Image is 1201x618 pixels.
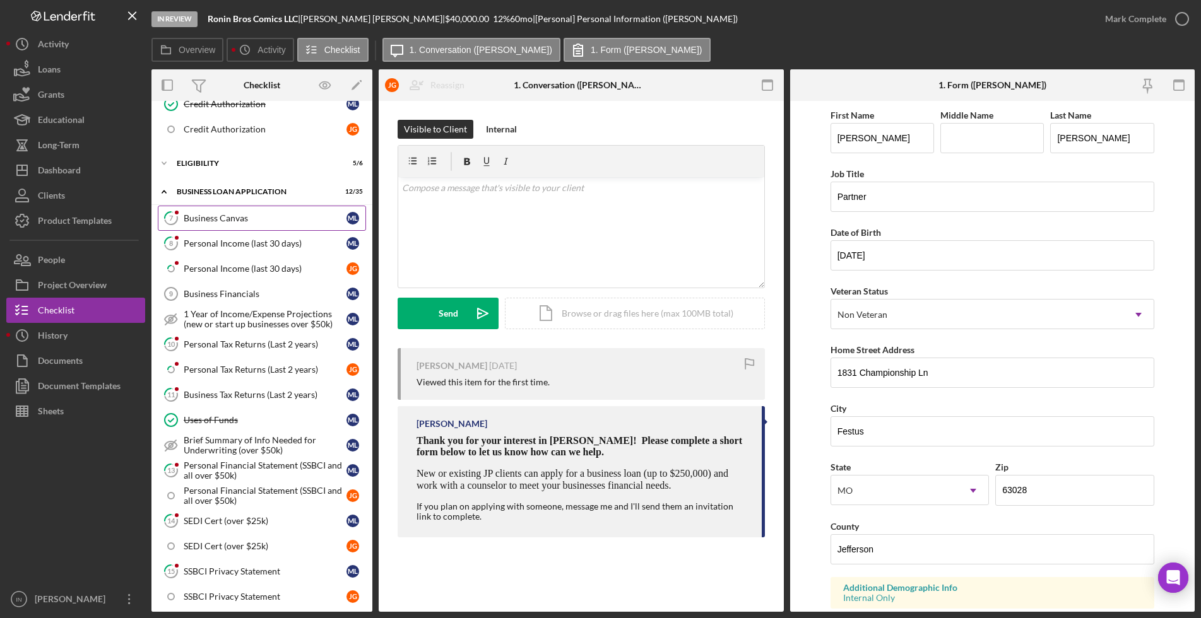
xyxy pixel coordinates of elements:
div: SSBCI Privacy Statement [184,566,346,576]
div: M L [346,464,359,477]
button: 1. Form ([PERSON_NAME]) [564,38,711,62]
div: Product Templates [38,208,112,236]
a: Personal Tax Returns (Last 2 years)JG [158,357,366,382]
button: Send [398,298,499,329]
tspan: 11 [167,390,175,399]
button: Document Templates [6,373,145,399]
button: IN[PERSON_NAME] [6,586,145,612]
div: Credit Authorization [184,124,346,134]
text: IN [16,596,22,603]
div: Business Tax Returns (Last 2 years) [184,390,346,400]
span: New or existing JP clients can apply for a business loan (up to $250,000) and work with a counsel... [417,468,728,490]
button: Documents [6,348,145,373]
a: SEDI Cert (over $25k)JG [158,533,366,559]
div: Internal Only [843,593,1142,603]
div: [PERSON_NAME] [417,361,487,371]
div: 60 mo [510,14,533,24]
tspan: 7 [169,214,174,222]
a: 11Business Tax Returns (Last 2 years)ML [158,382,366,407]
button: Sheets [6,399,145,424]
button: People [6,247,145,272]
a: Product Templates [6,208,145,233]
time: 2025-08-20 19:45 [489,361,517,371]
div: Clients [38,183,65,211]
div: | [208,14,300,24]
div: Personal Financial Statement (SSBCI and all over $50k) [184,486,346,506]
div: Uses of Funds [184,415,346,425]
button: Activity [227,38,293,62]
div: ELIGIBILITY [177,160,331,167]
button: Long-Term [6,132,145,158]
button: JGReassign [379,73,477,98]
div: M L [346,237,359,250]
div: History [38,323,68,351]
label: Zip [995,462,1009,472]
button: Checklist [6,298,145,323]
div: Project Overview [38,272,107,301]
div: 1. Form ([PERSON_NAME]) [938,80,1046,90]
div: Credit Authorization [184,99,346,109]
label: Home Street Address [831,344,914,355]
div: [PERSON_NAME] [417,419,487,429]
button: Internal [480,120,523,139]
div: Sheets [38,399,64,427]
div: J G [346,262,359,275]
div: J G [346,590,359,603]
button: Checklist [297,38,369,62]
div: 12 / 35 [340,188,363,195]
label: Job Title [831,168,864,179]
tspan: 14 [167,516,175,525]
div: Reassign [430,73,464,98]
div: J G [346,489,359,502]
div: M L [346,212,359,224]
div: $40,000.00 [445,14,493,24]
a: Educational [6,107,145,132]
div: Dashboard [38,158,81,186]
div: Business Canvas [184,213,346,223]
a: Brief Summary of Info Needed for Underwriting (over $50k)ML [158,433,366,458]
div: Brief Summary of Info Needed for Underwriting (over $50k) [184,435,346,455]
span: Thank you for your interest in [PERSON_NAME]! Please complete a short form below to let us know h... [417,435,742,457]
div: M L [346,414,359,426]
a: Personal Income (last 30 days)JG [158,256,366,281]
div: SSBCI Privacy Statement [184,592,346,602]
tspan: 8 [169,239,173,247]
div: Loans [38,57,61,85]
a: 13Personal Financial Statement (SSBCI and all over $50k)ML [158,458,366,483]
button: Dashboard [6,158,145,183]
div: 5 / 6 [340,160,363,167]
div: 1. Conversation ([PERSON_NAME]) [514,80,649,90]
div: Send [439,298,458,329]
label: Last Name [1050,110,1091,120]
a: History [6,323,145,348]
div: Personal Tax Returns (Last 2 years) [184,339,346,349]
div: M L [346,288,359,300]
a: 7Business CanvasML [158,206,366,231]
a: Personal Financial Statement (SSBCI and all over $50k)JG [158,483,366,508]
a: Uses of FundsML [158,407,366,433]
a: SSBCI Privacy StatementJG [158,584,366,609]
div: Activity [38,32,69,60]
div: M L [346,439,359,452]
label: Overview [179,45,215,55]
label: Checklist [324,45,360,55]
button: Grants [6,82,145,107]
label: Middle Name [940,110,993,120]
button: Mark Complete [1092,6,1195,32]
a: 9Business FinancialsML [158,281,366,306]
tspan: 9 [169,290,173,298]
div: J G [346,363,359,376]
div: Mark Complete [1105,6,1166,32]
a: Credit AuthorizationJG [158,117,366,142]
label: First Name [831,110,874,120]
div: Non Veteran [837,310,887,320]
div: [PERSON_NAME] [PERSON_NAME] | [300,14,445,24]
button: 1. Conversation ([PERSON_NAME]) [382,38,560,62]
div: J G [346,540,359,552]
div: Business Financials [184,289,346,299]
div: People [38,247,65,276]
div: J G [346,123,359,136]
a: Credit AuthorizationML [158,91,366,117]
